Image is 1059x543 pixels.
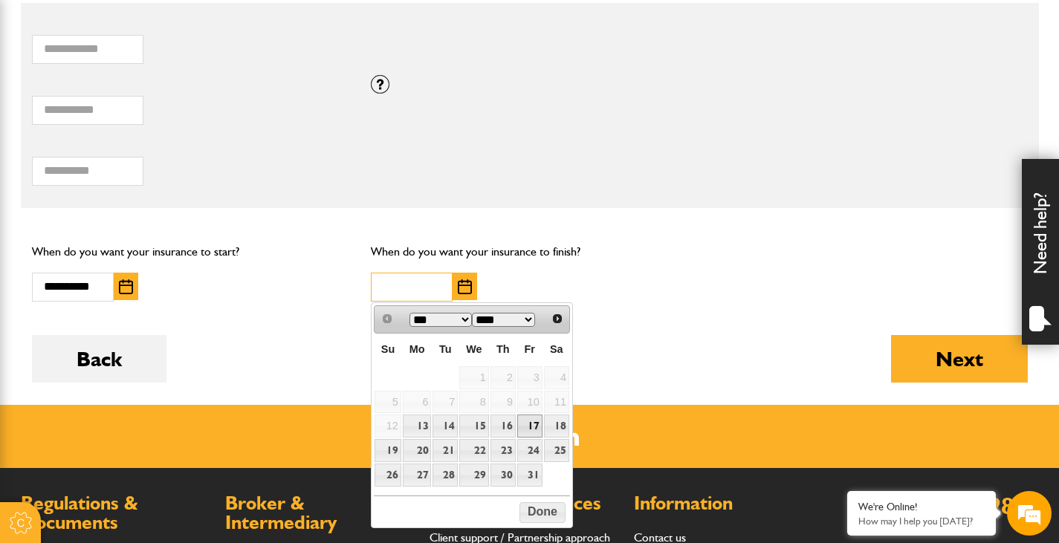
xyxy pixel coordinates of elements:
[403,439,432,462] a: 20
[77,83,250,103] div: Chat with us now
[32,242,349,261] p: When do you want your insurance to start?
[21,494,210,532] h2: Regulations & Documents
[517,464,543,487] a: 31
[459,464,488,487] a: 29
[225,494,415,532] h2: Broker & Intermediary
[634,494,823,513] h2: Information
[375,464,401,487] a: 26
[403,414,432,438] a: 13
[433,439,458,462] a: 21
[19,137,271,170] input: Enter your last name
[381,343,395,355] span: Sunday
[119,279,133,294] img: Choose date
[517,414,543,438] a: 17
[371,242,688,261] p: When do you want your insurance to finish?
[1022,159,1059,345] div: Need help?
[517,439,543,462] a: 24
[490,414,516,438] a: 16
[490,439,516,462] a: 23
[459,439,488,462] a: 22
[525,343,535,355] span: Friday
[32,335,166,383] button: Back
[466,343,482,355] span: Wednesday
[19,225,271,258] input: Enter your phone number
[459,414,488,438] a: 15
[409,343,425,355] span: Monday
[490,464,516,487] a: 30
[496,343,510,355] span: Thursday
[544,439,569,462] a: 25
[550,343,563,355] span: Saturday
[375,439,401,462] a: 19
[19,269,271,414] textarea: Type your message and hit 'Enter'
[433,464,458,487] a: 28
[244,7,279,43] div: Minimize live chat window
[433,414,458,438] a: 14
[403,464,432,487] a: 27
[202,426,270,446] em: Start Chat
[544,414,569,438] a: 18
[891,335,1028,383] button: Next
[19,181,271,214] input: Enter your email address
[546,308,568,329] a: Next
[25,82,62,103] img: d_20077148190_company_1631870298795_20077148190
[551,313,563,325] span: Next
[458,279,472,294] img: Choose date
[858,501,985,513] div: We're Online!
[519,502,565,523] button: Done
[439,343,452,355] span: Tuesday
[858,516,985,527] p: How may I help you today?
